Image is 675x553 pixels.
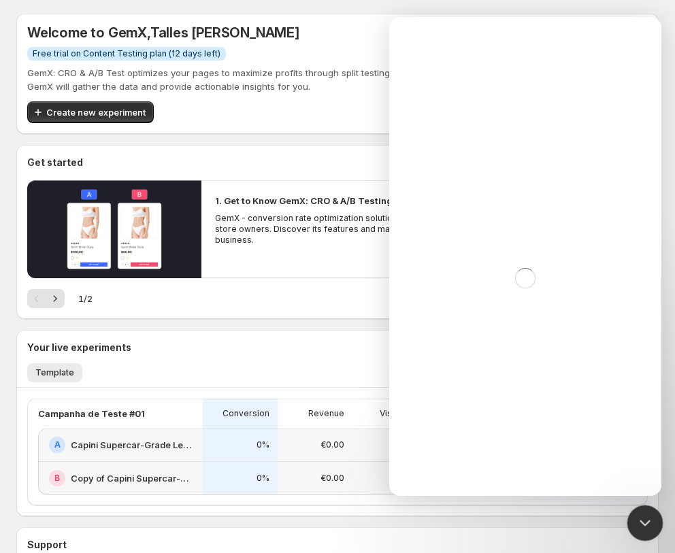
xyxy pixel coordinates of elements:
p: 0% [257,439,269,450]
iframe: Intercom live chat [627,505,663,541]
p: €0.00 [320,439,344,450]
h2: 1. Get to Know GemX: CRO & A/B Testing [215,194,393,207]
span: 1 / 2 [78,292,93,305]
h2: B [54,473,60,484]
span: Template [35,367,74,378]
p: Visitor [380,408,406,419]
button: Play video [27,180,201,278]
button: Create new experiment [27,101,154,123]
p: Revenue [308,408,344,419]
h5: Welcome to GemX [27,24,648,41]
h3: Support [27,538,67,552]
button: Next [46,289,65,308]
p: GemX - conversion rate optimization solution for Shopify store owners. Discover its features and ... [215,213,449,246]
h3: Your live experiments [27,341,131,354]
span: Create new experiment [46,105,146,119]
h2: Capini Supercar-Grade Leather Case [71,438,195,452]
p: Conversion [223,408,269,419]
h3: Get started [27,156,83,169]
span: Free trial on Content Testing plan (12 days left) [33,48,220,59]
h2: A [54,439,61,450]
p: €0.00 [320,473,344,484]
p: GemX: CRO & A/B Test optimizes your pages to maximize profits through split testing. Simply test ... [27,66,648,93]
iframe: Intercom live chat [389,17,661,496]
h2: Copy of Capini Supercar-Grade Leather Case [71,471,195,485]
p: 0% [257,473,269,484]
span: , Talles [PERSON_NAME] [147,24,299,41]
nav: Pagination [27,289,65,308]
p: Campanha de Teste #01 [38,407,145,420]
